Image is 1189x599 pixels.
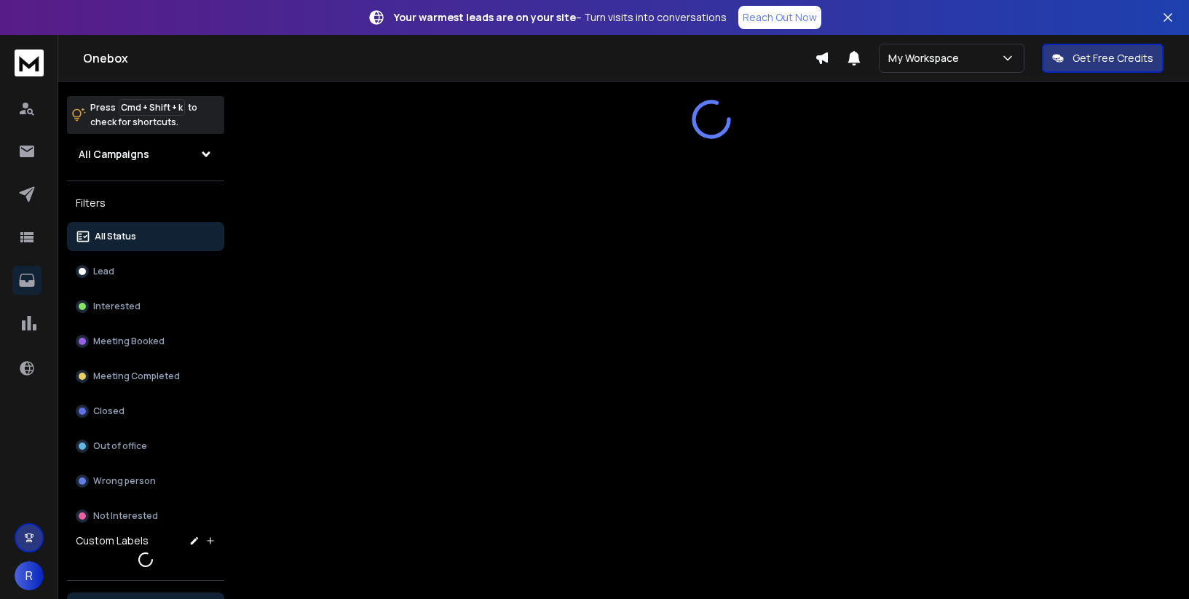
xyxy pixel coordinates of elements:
[93,336,165,347] p: Meeting Booked
[93,301,141,312] p: Interested
[93,405,125,417] p: Closed
[67,397,224,426] button: Closed
[93,440,147,452] p: Out of office
[67,222,224,251] button: All Status
[90,100,197,130] p: Press to check for shortcuts.
[15,49,44,76] img: logo
[76,533,149,548] h3: Custom Labels
[95,231,136,242] p: All Status
[93,510,158,522] p: Not Interested
[67,467,224,496] button: Wrong person
[67,362,224,391] button: Meeting Completed
[93,370,180,382] p: Meeting Completed
[67,193,224,213] h3: Filters
[67,432,224,461] button: Out of office
[888,51,965,66] p: My Workspace
[394,10,576,24] strong: Your warmest leads are on your site
[1042,44,1164,73] button: Get Free Credits
[67,292,224,321] button: Interested
[119,99,185,116] span: Cmd + Shift + k
[79,147,149,162] h1: All Campaigns
[67,257,224,286] button: Lead
[15,561,44,590] button: R
[1073,51,1153,66] p: Get Free Credits
[738,6,821,29] a: Reach Out Now
[67,501,224,531] button: Not Interested
[743,10,817,25] p: Reach Out Now
[93,475,156,487] p: Wrong person
[67,140,224,169] button: All Campaigns
[83,49,815,67] h1: Onebox
[394,10,727,25] p: – Turn visits into conversations
[93,266,114,277] p: Lead
[67,327,224,356] button: Meeting Booked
